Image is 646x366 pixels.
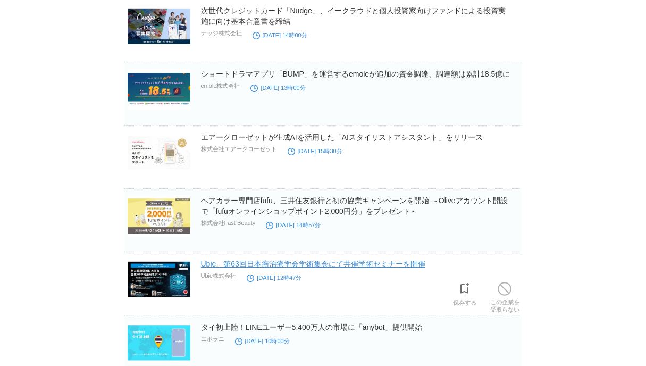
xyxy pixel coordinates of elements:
[201,133,483,142] a: エアークローゼットが生成AIを活用した「AIスタイリストアシスタント」をリリース
[201,6,506,26] a: 次世代クレジットカード「Nudge」、イークラウドと個人投資家向けファンドによる投資実施に向け基本合意書を締結
[128,69,190,110] img: ショートドラマアプリ「BUMP」を運営するemoleが追加の資金調達、調達額は累計18.5億に
[201,29,242,37] p: ナッジ株式会社
[128,132,190,173] img: エアークローゼットが生成AIを活用した「AIスタイリストアシスタント」をリリース
[201,219,256,227] p: 株式会社Fast Beauty
[201,260,425,268] a: Ubie、第63回日本癌治療学会学術集会にて共催学術セミナーを開催
[250,85,305,91] time: [DATE] 13時00分
[128,259,190,300] img: Ubie、第63回日本癌治療学会学術集会にて共催学術セミナーを開催
[201,145,277,153] p: 株式会社エアークローゼット
[453,280,476,306] a: 保存する
[128,322,190,363] img: タイ初上陸！LINEユーザー5,400万人の市場に「anybot」提供開始
[201,82,240,90] p: emole株式会社
[235,338,290,344] time: [DATE] 10時00分
[201,196,508,215] a: ヘアカラー専門店fufu、三井住友銀行と初の協業キャンペーンを開始 ～Oliveアカウント開設で「fufuオンラインショップポイント2,000円分」をプレゼント～
[201,335,224,343] p: エボラニ
[253,32,307,38] time: [DATE] 14時00分
[247,274,301,281] time: [DATE] 12時47分
[288,148,342,154] time: [DATE] 15時30分
[266,222,321,228] time: [DATE] 14時57分
[128,195,190,237] img: ヘアカラー専門店fufu、三井住友銀行と初の協業キャンペーンを開始 ～Oliveアカウント開設で「fufuオンラインショップポイント2,000円分」をプレゼント～
[128,5,190,47] img: 次世代クレジットカード「Nudge」、イークラウドと個人投資家向けファンドによる投資実施に向け基本合意書を締結
[201,70,510,78] a: ショートドラマアプリ「BUMP」を運営するemoleが追加の資金調達、調達額は累計18.5億に
[201,323,422,331] a: タイ初上陸！LINEユーザー5,400万人の市場に「anybot」提供開始
[201,272,237,280] p: Ubie株式会社
[490,279,519,313] a: この企業を受取らない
